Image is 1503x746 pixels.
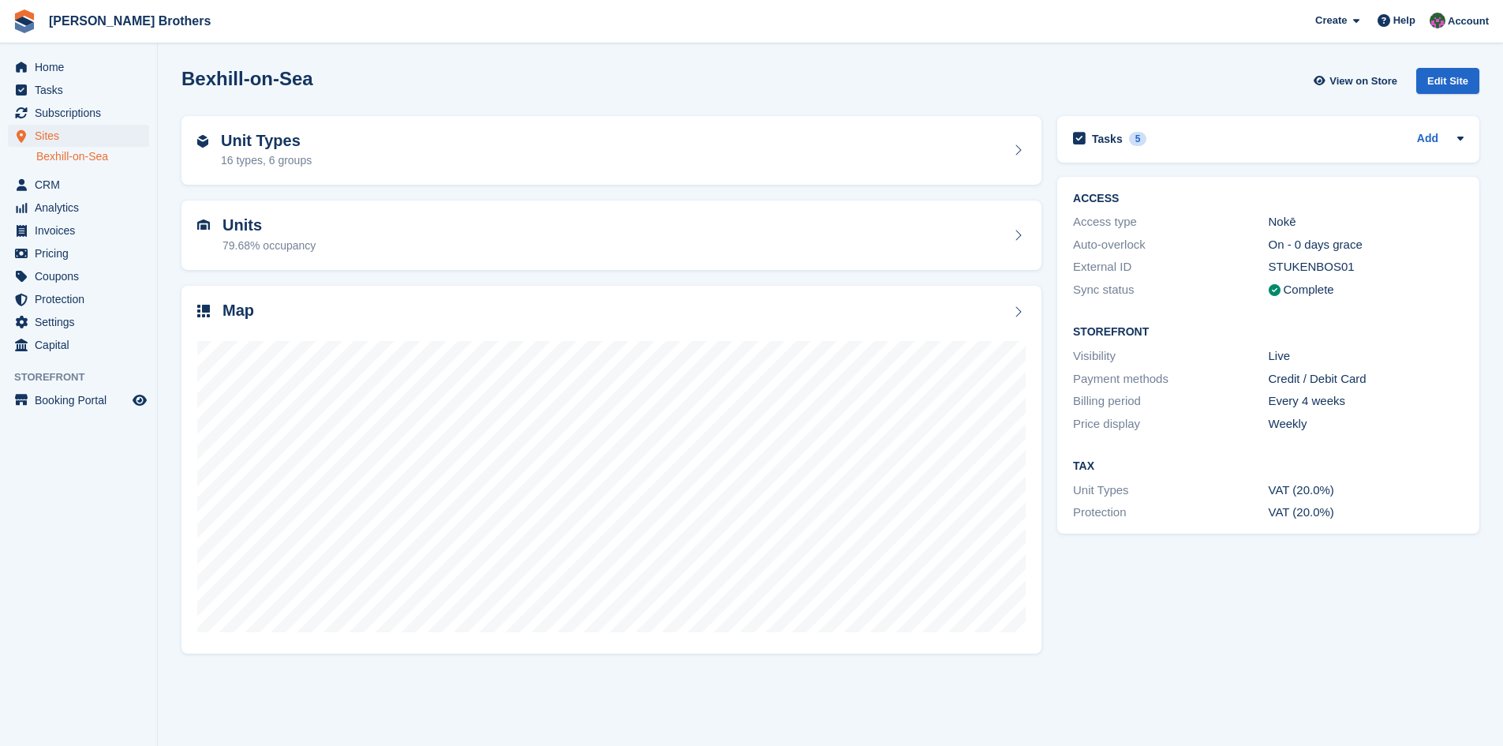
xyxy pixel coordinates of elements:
[1311,68,1404,94] a: View on Store
[35,174,129,196] span: CRM
[1430,13,1445,28] img: Nick Wright
[1329,73,1397,89] span: View on Store
[222,302,254,320] h2: Map
[1073,370,1268,388] div: Payment methods
[181,201,1041,270] a: Units 79.68% occupancy
[181,286,1041,654] a: Map
[221,132,312,150] h2: Unit Types
[8,125,149,147] a: menu
[36,149,149,164] a: Bexhill-on-Sea
[8,288,149,310] a: menu
[35,265,129,287] span: Coupons
[8,56,149,78] a: menu
[1315,13,1347,28] span: Create
[1073,460,1464,473] h2: Tax
[1269,213,1464,231] div: Nokē
[1393,13,1415,28] span: Help
[181,68,313,89] h2: Bexhill-on-Sea
[14,369,157,385] span: Storefront
[130,391,149,410] a: Preview store
[1073,504,1268,522] div: Protection
[35,56,129,78] span: Home
[1269,370,1464,388] div: Credit / Debit Card
[35,288,129,310] span: Protection
[8,242,149,264] a: menu
[1073,281,1268,299] div: Sync status
[1416,68,1479,100] a: Edit Site
[8,219,149,242] a: menu
[222,216,316,234] h2: Units
[1073,482,1268,500] div: Unit Types
[8,265,149,287] a: menu
[221,152,312,169] div: 16 types, 6 groups
[8,174,149,196] a: menu
[1073,213,1268,231] div: Access type
[197,305,210,317] img: map-icn-33ee37083ee616e46c38cad1a60f524a97daa1e2b2c8c0bc3eb3415660979fc1.svg
[1269,504,1464,522] div: VAT (20.0%)
[8,197,149,219] a: menu
[1092,132,1123,146] h2: Tasks
[35,311,129,333] span: Settings
[35,125,129,147] span: Sites
[1269,236,1464,254] div: On - 0 days grace
[35,334,129,356] span: Capital
[1073,193,1464,205] h2: ACCESS
[43,8,217,34] a: [PERSON_NAME] Brothers
[1416,68,1479,94] div: Edit Site
[13,9,36,33] img: stora-icon-8386f47178a22dfd0bd8f6a31ec36ba5ce8667c1dd55bd0f319d3a0aa187defe.svg
[1073,258,1268,276] div: External ID
[1269,392,1464,410] div: Every 4 weeks
[1269,482,1464,500] div: VAT (20.0%)
[197,219,210,231] img: unit-icn-7be61d7bf1b0ce9d3e12c5938cc71ed9869f7b940bace4675aadf7bd6d80202e.svg
[35,102,129,124] span: Subscriptions
[35,242,129,264] span: Pricing
[35,389,129,411] span: Booking Portal
[1448,13,1489,29] span: Account
[8,79,149,101] a: menu
[1073,392,1268,410] div: Billing period
[8,389,149,411] a: menu
[197,135,208,148] img: unit-type-icn-2b2737a686de81e16bb02015468b77c625bbabd49415b5ef34ead5e3b44a266d.svg
[1073,326,1464,339] h2: Storefront
[8,334,149,356] a: menu
[35,197,129,219] span: Analytics
[1284,281,1334,299] div: Complete
[181,116,1041,186] a: Unit Types 16 types, 6 groups
[8,102,149,124] a: menu
[1073,415,1268,433] div: Price display
[35,79,129,101] span: Tasks
[1269,258,1464,276] div: STUKENBOS01
[1073,236,1268,254] div: Auto-overlock
[1269,347,1464,366] div: Live
[35,219,129,242] span: Invoices
[1129,132,1147,146] div: 5
[1417,130,1438,148] a: Add
[222,238,316,254] div: 79.68% occupancy
[1073,347,1268,366] div: Visibility
[8,311,149,333] a: menu
[1269,415,1464,433] div: Weekly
